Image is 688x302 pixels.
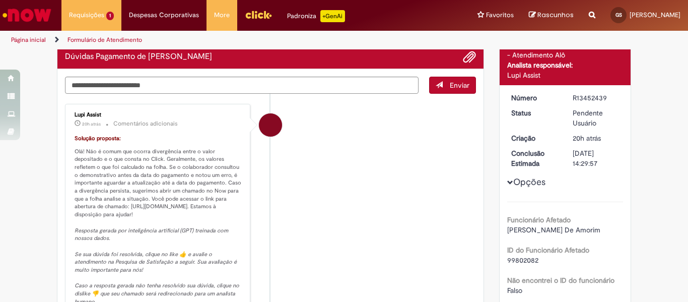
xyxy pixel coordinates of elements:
[65,77,419,94] textarea: Digite sua mensagem aqui...
[113,119,178,128] small: Comentários adicionais
[507,286,522,295] span: Falso
[615,12,622,18] span: GS
[129,10,199,20] span: Despesas Corporativas
[573,93,620,103] div: R13452439
[507,70,624,80] div: Lupi Assist
[507,246,589,255] b: ID do Funcionário Afetado
[463,50,476,64] button: Adicionar anexos
[507,276,614,285] b: Não encontrei o ID do funcionário
[245,7,272,22] img: click_logo_yellow_360x200.png
[106,12,114,20] span: 1
[573,148,620,168] div: [DATE] 14:29:57
[214,10,230,20] span: More
[504,148,566,168] dt: Conclusão Estimada
[1,5,53,25] img: ServiceNow
[573,134,601,143] time: 27/08/2025 13:29:54
[573,134,601,143] span: 20h atrás
[65,52,212,62] h2: Dúvidas Pagamento de Salário Histórico de tíquete
[69,10,104,20] span: Requisições
[504,133,566,143] dt: Criação
[507,225,600,234] span: [PERSON_NAME] De Amorim
[259,113,282,137] div: Lupi Assist
[504,108,566,118] dt: Status
[82,121,101,127] time: 27/08/2025 13:30:03
[8,31,451,49] ul: Trilhas de página
[504,93,566,103] dt: Número
[82,121,101,127] span: 20h atrás
[287,10,345,22] div: Padroniza
[320,10,345,22] p: +GenAi
[630,11,680,19] span: [PERSON_NAME]
[507,60,624,70] div: Analista responsável:
[429,77,476,94] button: Enviar
[75,135,121,142] font: Solução proposta:
[486,10,514,20] span: Favoritos
[75,112,242,118] div: Lupi Assist
[573,133,620,143] div: 27/08/2025 13:29:54
[573,108,620,128] div: Pendente Usuário
[450,81,469,90] span: Enviar
[11,36,46,44] a: Página inicial
[529,11,574,20] a: Rascunhos
[537,10,574,20] span: Rascunhos
[507,256,538,265] span: 99802082
[507,215,571,224] b: Funcionário Afetado
[67,36,142,44] a: Formulário de Atendimento
[507,40,624,60] div: Gente e Gestão - Atendimento GGE - Atendimento Alô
